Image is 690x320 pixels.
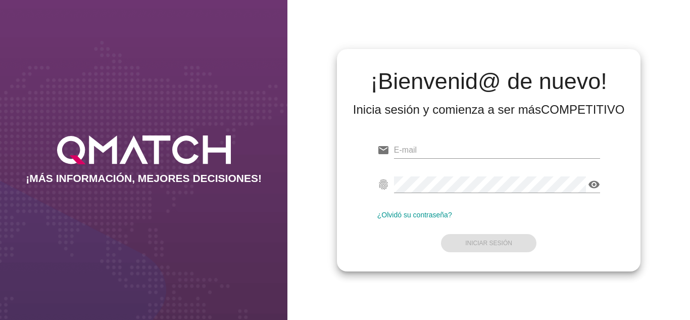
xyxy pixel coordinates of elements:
i: visibility [588,178,600,191]
h2: ¡Bienvenid@ de nuevo! [353,69,625,94]
input: E-mail [394,142,601,158]
i: email [377,144,389,156]
div: Inicia sesión y comienza a ser más [353,102,625,118]
i: fingerprint [377,178,389,191]
h2: ¡MÁS INFORMACIÓN, MEJORES DECISIONES! [26,172,262,185]
a: ¿Olvidó su contraseña? [377,211,452,219]
strong: COMPETITIVO [541,103,624,116]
